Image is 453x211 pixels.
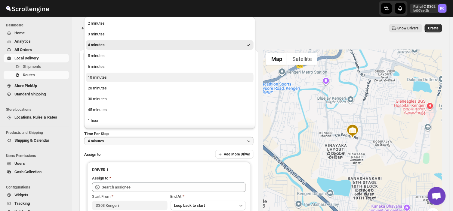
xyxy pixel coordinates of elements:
[14,115,57,119] span: Locations, Rules & Rates
[428,187,446,205] div: Open chat
[389,24,422,32] button: Show Drivers
[88,139,104,143] span: 4 minutes
[88,128,107,134] div: 90 minutes
[84,152,100,157] span: Assign to
[14,170,42,174] span: Cash Collection
[14,193,28,197] span: Widgets
[14,201,30,206] span: Tracking
[4,29,69,37] button: Home
[266,53,287,65] button: Show street map
[92,175,108,181] div: Assign to
[4,136,69,145] button: Shipping & Calendar
[14,161,25,166] span: Users
[428,26,439,31] span: Create
[224,152,250,157] span: Add More Driver
[88,20,105,26] div: 2 minutes
[88,53,105,59] div: 5 minutes
[102,182,246,192] input: Search assignee
[6,130,69,135] span: Products and Shipping
[14,56,39,60] span: Local Delivery
[6,23,69,28] span: Dashboard
[88,107,107,113] div: 45 minutes
[79,24,88,32] button: Routes
[88,96,107,102] div: 30 minutes
[84,131,109,136] span: Time Per Stop
[174,203,205,208] span: Loop back to start
[6,185,69,190] span: Configurations
[88,85,107,91] div: 20 minutes
[83,53,168,61] button: All Route Options
[4,159,69,168] button: Users
[92,167,246,173] h3: DRIVER 1
[86,40,254,50] button: 4 minutes
[4,191,69,199] button: Widgets
[171,201,246,210] button: Loop back to start
[6,153,69,158] span: Users Permissions
[14,31,25,35] span: Home
[23,64,41,69] span: Shipments
[425,24,442,32] button: Create
[84,137,254,145] button: 4 minutes
[4,71,69,79] button: Routes
[4,199,69,208] button: Tracking
[86,105,254,115] button: 45 minutes
[86,83,254,93] button: 20 minutes
[414,9,436,13] p: b607ea-2b
[14,92,46,96] span: Standard Shipping
[398,26,419,31] span: Show Drivers
[86,51,254,61] button: 5 minutes
[92,194,110,199] span: Start From
[171,194,246,200] div: End At
[88,42,105,48] div: 4 minutes
[14,138,49,143] span: Shipping & Calendar
[414,4,436,9] p: Rahul C DS02
[440,7,445,11] text: RC
[88,118,98,124] div: 1 hour
[5,1,50,16] img: ScrollEngine
[23,73,35,77] span: Routes
[86,127,254,136] button: 90 minutes
[4,113,69,122] button: Locations, Rules & Rates
[438,4,447,13] span: Rahul C DS02
[215,150,254,158] button: Add More Driver
[88,64,105,70] div: 6 minutes
[4,168,69,176] button: Cash Collection
[287,53,317,65] button: Show satellite imagery
[410,4,447,13] button: User menu
[14,83,37,88] span: Store PickUp
[86,29,254,39] button: 3 minutes
[86,19,254,28] button: 2 minutes
[4,46,69,54] button: All Orders
[86,116,254,125] button: 1 hour
[6,107,69,112] span: Store Locations
[86,73,254,82] button: 10 minutes
[14,47,32,52] span: All Orders
[88,74,107,80] div: 10 minutes
[88,31,105,37] div: 3 minutes
[4,62,69,71] button: Shipments
[4,37,69,46] button: Analytics
[86,94,254,104] button: 30 minutes
[86,62,254,71] button: 6 minutes
[14,39,31,44] span: Analytics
